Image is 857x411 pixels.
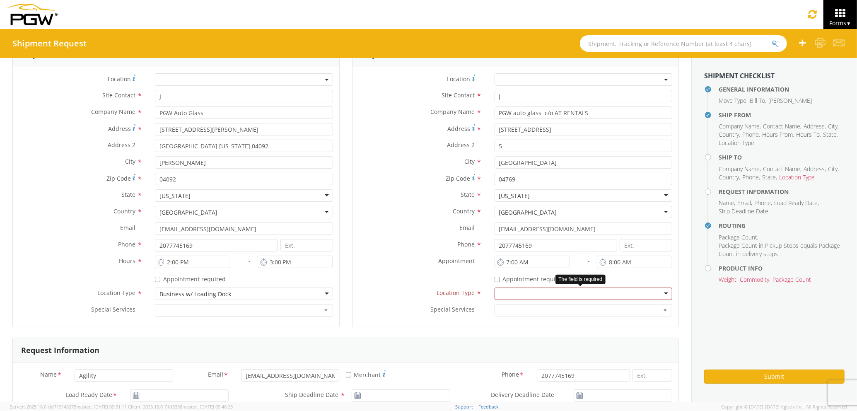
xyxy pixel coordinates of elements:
[6,4,58,25] img: pgw-form-logo-1aaa8060b1cc70fad034.png
[118,240,135,248] span: Phone
[40,370,57,380] span: Name
[762,173,776,181] span: State
[66,391,112,400] span: Load Ready Date
[719,165,760,173] span: Company Name
[249,257,251,265] span: -
[446,174,471,182] span: Zip Code
[719,131,739,138] span: Country
[91,108,135,116] span: Company Name
[478,404,499,410] a: Feedback
[704,71,775,80] strong: Shipment Checklist
[804,122,826,131] li: ,
[828,165,839,173] li: ,
[829,19,851,27] span: Forms
[773,276,811,283] span: Package Count
[499,208,557,217] div: [GEOGRAPHIC_DATA]
[21,346,99,355] h3: Request Information
[159,208,217,217] div: [GEOGRAPHIC_DATA]
[458,240,475,248] span: Phone
[499,192,530,200] div: [US_STATE]
[719,199,734,207] span: Name
[846,20,851,27] span: ▼
[620,239,672,251] input: Ext.
[804,165,825,173] span: Address
[491,391,554,399] span: Delivery Deadline Date
[121,191,135,198] span: State
[465,157,475,165] span: City
[285,391,338,399] span: Ship Deadline Date
[495,277,500,282] input: Appointment required
[719,265,845,271] h4: Product Info
[448,125,471,133] span: Address
[737,199,751,207] span: Email
[280,239,333,251] input: Ext.
[159,290,231,298] div: Business w/ Loading Dock
[159,192,191,200] div: [US_STATE]
[828,122,839,131] li: ,
[750,97,766,105] li: ,
[108,125,131,133] span: Address
[823,131,838,139] li: ,
[632,369,672,382] input: Ext.
[704,370,845,384] button: Submit
[555,275,606,284] div: The field is required
[453,207,475,215] span: Country
[108,141,135,149] span: Address 2
[828,122,838,130] span: City
[719,86,845,92] h4: General Information
[361,51,422,59] h3: Ship To Location
[495,274,567,283] label: Appointment required
[774,199,819,207] li: ,
[431,108,475,116] span: Company Name
[754,199,772,207] li: ,
[439,257,475,265] span: Appointment
[750,97,765,104] span: Bill To
[719,131,740,139] li: ,
[740,276,770,284] li: ,
[155,274,227,283] label: Appointment required
[719,276,736,283] span: Weight
[460,224,475,232] span: Email
[128,404,233,410] span: Client: 2025.18.0-71d3358
[10,404,127,410] span: Server: 2025.18.0-dd719145275
[762,131,794,139] li: ,
[796,131,820,138] span: Hours To
[762,173,777,181] li: ,
[779,173,815,181] span: Location Type
[125,157,135,165] span: City
[719,199,735,207] li: ,
[719,242,840,258] span: Package Count in Pickup Stops equals Package Count in delivery stops
[588,257,590,265] span: -
[431,305,475,313] span: Special Services
[719,165,761,173] li: ,
[762,131,793,138] span: Hours From
[804,165,826,173] li: ,
[719,222,845,229] h4: Routing
[737,199,752,207] li: ,
[774,199,818,207] span: Load Ready Date
[763,165,801,173] li: ,
[21,51,93,59] h3: Ship From Location
[804,122,825,130] span: Address
[447,141,475,149] span: Address 2
[97,289,135,297] span: Location Type
[91,305,135,313] span: Special Services
[719,207,768,215] span: Ship Deadline Date
[208,370,223,380] span: Email
[796,131,821,139] li: ,
[106,174,131,182] span: Zip Code
[580,35,787,52] input: Shipment, Tracking or Reference Number (at least 4 chars)
[719,173,740,181] li: ,
[742,131,760,139] li: ,
[719,97,746,104] span: Move Type
[155,277,160,282] input: Appointment required
[763,122,800,130] span: Contact Name
[461,191,475,198] span: State
[719,122,761,131] li: ,
[740,276,769,283] span: Commodity
[763,165,800,173] span: Contact Name
[346,372,351,377] input: Merchant
[502,370,519,380] span: Phone
[719,112,845,118] h4: Ship From
[719,189,845,195] h4: Request Information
